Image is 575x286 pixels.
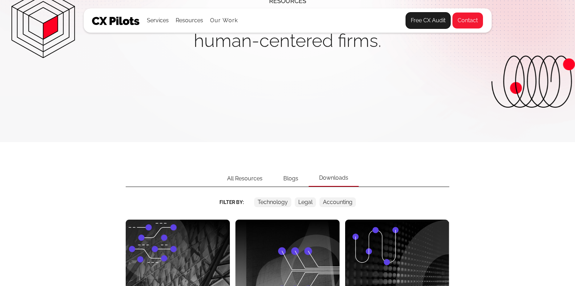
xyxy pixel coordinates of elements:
a: Contact [452,12,483,29]
div: Resources [176,16,203,25]
div: Legal [298,197,312,207]
div: Filter By: [219,197,244,207]
a: Free CX Audit [406,12,451,29]
div: Accounting [323,197,352,207]
div: Services [147,16,169,25]
a: Our Work [210,17,238,24]
h1: The latest CX thinking for human-centered firms. [130,11,445,50]
div: All Resources [217,171,273,187]
div: Resources [176,9,203,32]
div: Downloads [309,170,359,187]
div: Technology [258,197,288,207]
div: Services [147,9,169,32]
div: Blogs [273,171,309,187]
form: Email Form [126,197,449,207]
